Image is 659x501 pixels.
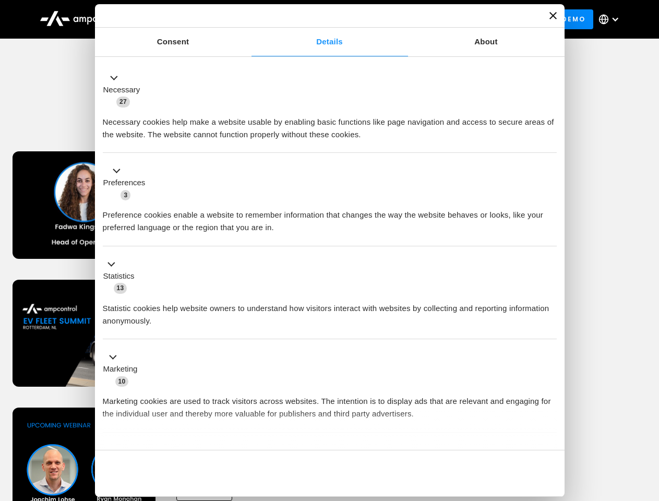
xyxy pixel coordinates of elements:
button: Statistics (13) [103,258,141,294]
button: Marketing (10) [103,351,144,388]
div: Preference cookies enable a website to remember information that changes the way the website beha... [103,201,557,234]
button: Preferences (3) [103,165,152,201]
button: Close banner [549,12,557,19]
div: Necessary cookies help make a website usable by enabling basic functions like page navigation and... [103,108,557,141]
label: Preferences [103,177,146,189]
span: 13 [114,283,127,293]
button: Unclassified (2) [103,444,188,457]
span: 3 [121,190,130,200]
button: Okay [406,458,556,488]
label: Necessary [103,84,140,96]
a: Consent [95,28,251,56]
label: Statistics [103,270,135,282]
button: Necessary (27) [103,71,147,108]
h1: Upcoming Webinars [13,105,647,130]
div: Marketing cookies are used to track visitors across websites. The intention is to display ads tha... [103,387,557,420]
span: 10 [115,376,129,387]
div: Statistic cookies help website owners to understand how visitors interact with websites by collec... [103,294,557,327]
span: 2 [172,446,182,456]
a: Details [251,28,408,56]
span: 27 [116,97,130,107]
label: Marketing [103,363,138,375]
a: About [408,28,565,56]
